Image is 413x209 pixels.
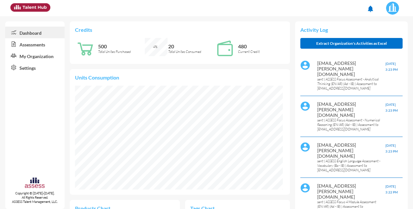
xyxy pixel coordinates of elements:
img: default%20profile%20image.svg [300,142,310,152]
p: [EMAIL_ADDRESS][PERSON_NAME][DOMAIN_NAME] [317,183,385,200]
p: Total Unites Consumed [168,49,215,54]
p: sent ( ASSESS English Language Assessment - Vocabulary (Ba - IB) ) Assessment to [EMAIL_ADDRESS][... [317,159,385,172]
a: Assessments [5,38,65,50]
mat-icon: notifications [367,5,374,13]
span: [DATE] 3:23 PM [385,143,398,153]
a: Settings [5,62,65,73]
p: 480 [238,43,285,49]
a: My Organization [5,50,65,62]
p: Current Credit [238,49,285,54]
p: [EMAIL_ADDRESS][PERSON_NAME][DOMAIN_NAME] [317,101,385,118]
span: [DATE] 3:23 PM [385,103,398,112]
a: Dashboard [5,27,65,38]
span: [DATE] 3:22 PM [385,184,398,194]
p: Credits [75,27,285,33]
p: Copyright © [DATE]-[DATE]. All Rights Reserved. ASSESS Talent Management, LLC. [5,191,65,204]
p: Activity Log [300,27,403,33]
span: [DATE] 3:23 PM [385,62,398,71]
img: default%20profile%20image.svg [300,101,310,111]
p: Total Unites Purchased [98,49,145,54]
span: 4% [153,44,157,49]
p: sent ( ASSESS Focus Assessment - Analytical Thinking (EN/AR) (Ad - IB) ) Assessment to [EMAIL_ADD... [317,77,385,91]
p: sent ( ASSESS Focus Assessment - Numerical Reasoning (EN/AR) (Ad - IB) ) Assessment to [EMAIL_ADD... [317,118,385,131]
img: assesscompany-logo.png [24,177,45,190]
p: 500 [98,43,145,49]
img: default%20profile%20image.svg [300,60,310,70]
p: Units Consumption [75,74,285,80]
img: default%20profile%20image.svg [300,183,310,193]
p: [EMAIL_ADDRESS][PERSON_NAME][DOMAIN_NAME] [317,142,385,159]
p: 20 [168,43,215,49]
p: [EMAIL_ADDRESS][PERSON_NAME][DOMAIN_NAME] [317,60,385,77]
button: Extract Organization's Activities as Excel [300,38,403,49]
